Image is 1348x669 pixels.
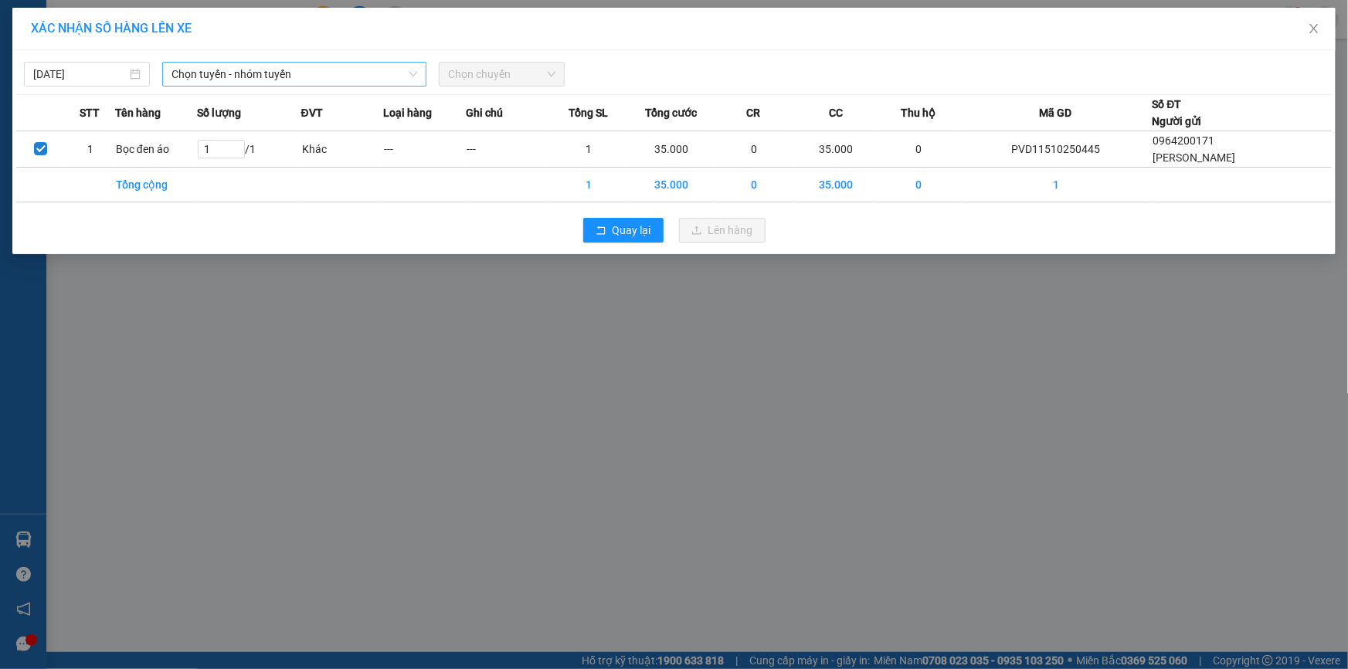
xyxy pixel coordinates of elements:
span: Tổng cước [645,104,697,121]
span: Tổng SL [569,104,609,121]
span: XÁC NHẬN SỐ HÀNG LÊN XE [31,21,192,36]
button: Close [1292,8,1336,51]
td: / 1 [197,131,300,168]
span: [PERSON_NAME] [1153,151,1236,164]
span: Ghi chú [466,104,503,121]
li: Hotline: 1900 3383, ĐT/Zalo : 0862837383 [144,57,646,76]
b: GỬI : VP [PERSON_NAME] [19,112,270,138]
td: 35.000 [630,168,713,202]
img: logo.jpg [19,19,97,97]
td: --- [466,131,548,168]
span: Tên hàng [115,104,161,121]
span: CR [746,104,760,121]
input: 15/10/2025 [33,66,127,83]
td: 0 [878,168,960,202]
td: 1 [959,168,1152,202]
td: 0 [878,131,960,168]
td: 1 [66,131,115,168]
td: Tổng cộng [115,168,198,202]
span: Thu hộ [901,104,935,121]
span: Mã GD [1039,104,1071,121]
span: 0964200171 [1153,134,1215,147]
td: Khác [301,131,384,168]
td: 0 [713,168,796,202]
td: 35.000 [795,168,878,202]
td: 35.000 [630,131,713,168]
td: PVD11510250445 [959,131,1152,168]
span: STT [80,104,100,121]
button: rollbackQuay lại [583,218,664,243]
span: Quay lại [613,222,651,239]
span: ĐVT [301,104,323,121]
span: Số lượng [197,104,241,121]
td: --- [383,131,466,168]
span: rollback [596,225,606,237]
td: 0 [713,131,796,168]
span: Loại hàng [383,104,432,121]
span: close [1308,22,1320,35]
li: 237 [PERSON_NAME] , [GEOGRAPHIC_DATA] [144,38,646,57]
span: CC [829,104,843,121]
button: uploadLên hàng [679,218,766,243]
div: Số ĐT Người gửi [1153,96,1202,130]
span: Chọn chuyến [448,63,555,86]
td: 35.000 [795,131,878,168]
td: Bọc đen áo [115,131,198,168]
span: Chọn tuyến - nhóm tuyến [171,63,417,86]
span: down [409,70,418,79]
td: 1 [548,168,630,202]
td: 1 [548,131,630,168]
